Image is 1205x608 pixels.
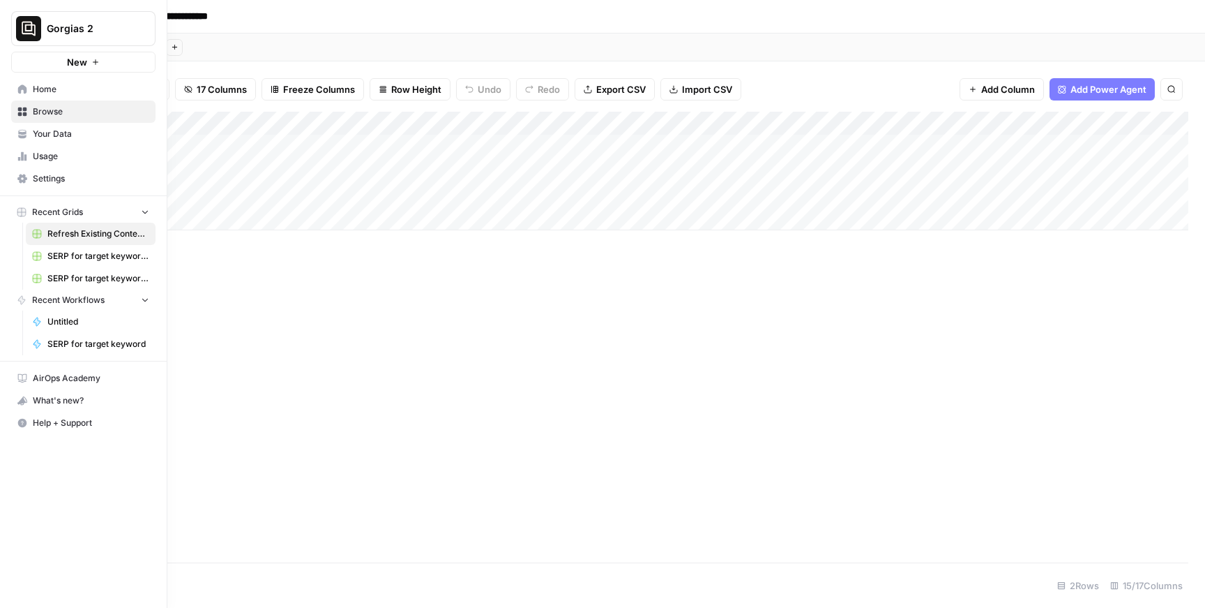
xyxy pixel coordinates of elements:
[11,290,156,311] button: Recent Workflows
[26,267,156,290] a: SERP for target keyword Grid (2)
[197,82,247,96] span: 17 Columns
[11,52,156,73] button: New
[33,128,149,140] span: Your Data
[11,78,156,101] a: Home
[391,82,441,96] span: Row Height
[26,333,156,355] a: SERP for target keyword
[660,78,741,101] button: Import CSV
[370,78,450,101] button: Row Height
[47,316,149,328] span: Untitled
[32,206,83,218] span: Recent Grids
[11,11,156,46] button: Workspace: Gorgias 2
[456,78,510,101] button: Undo
[11,123,156,145] a: Your Data
[981,82,1035,96] span: Add Column
[11,367,156,390] a: AirOps Academy
[11,101,156,123] a: Browse
[262,78,364,101] button: Freeze Columns
[33,83,149,96] span: Home
[1049,78,1155,101] button: Add Power Agent
[47,22,131,36] span: Gorgias 2
[47,250,149,262] span: SERP for target keyword Grid
[47,338,149,350] span: SERP for target keyword
[960,78,1044,101] button: Add Column
[26,245,156,267] a: SERP for target keyword Grid
[11,145,156,168] a: Usage
[283,82,355,96] span: Freeze Columns
[1070,82,1146,96] span: Add Power Agent
[16,16,41,41] img: Gorgias 2 Logo
[33,150,149,163] span: Usage
[575,78,655,101] button: Export CSV
[11,412,156,434] button: Help + Support
[33,172,149,185] span: Settings
[32,294,105,306] span: Recent Workflows
[1105,574,1188,597] div: 15/17 Columns
[47,272,149,285] span: SERP for target keyword Grid (2)
[67,55,87,69] span: New
[596,82,646,96] span: Export CSV
[11,168,156,190] a: Settings
[33,372,149,385] span: AirOps Academy
[11,202,156,223] button: Recent Grids
[175,78,256,101] button: 17 Columns
[11,390,156,412] button: What's new?
[1052,574,1105,597] div: 2 Rows
[26,223,156,245] a: Refresh Existing Content (2)
[516,78,569,101] button: Redo
[33,417,149,429] span: Help + Support
[538,82,560,96] span: Redo
[33,105,149,118] span: Browse
[682,82,732,96] span: Import CSV
[47,228,149,240] span: Refresh Existing Content (2)
[12,390,155,411] div: What's new?
[478,82,501,96] span: Undo
[26,311,156,333] a: Untitled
